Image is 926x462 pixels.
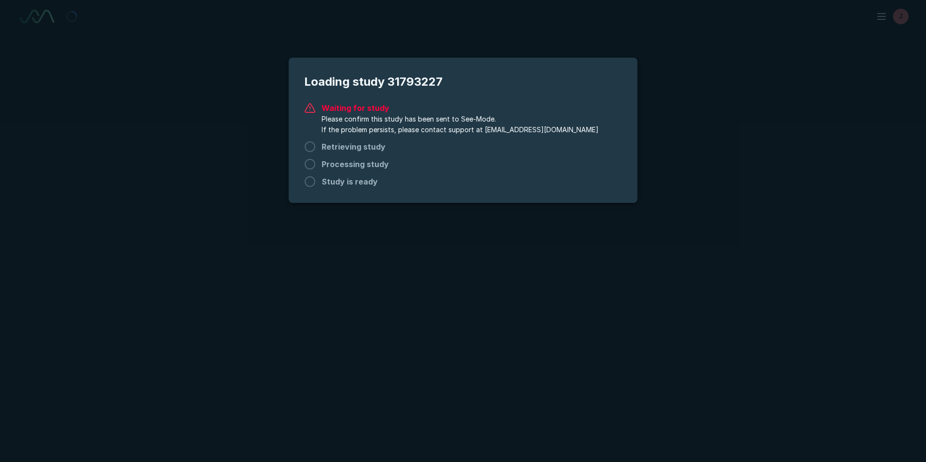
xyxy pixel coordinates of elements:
span: Retrieving study [322,141,386,153]
span: Please confirm this study has been sent to See-Mode. If the problem persists, please contact supp... [322,114,599,135]
div: modal [289,58,637,203]
span: Study is ready [322,176,378,187]
span: Processing study [322,158,389,170]
span: Loading study 31793227 [304,73,622,91]
span: Waiting for study [322,102,599,114]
